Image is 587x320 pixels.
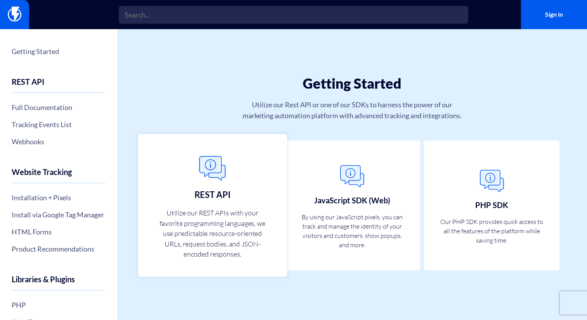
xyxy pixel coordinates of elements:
[195,190,230,199] h3: REST API
[12,275,106,290] h4: Libraries & Plugins
[314,196,390,205] h3: JavaScript SDK (Web)
[12,168,106,183] h4: Website Tracking
[12,135,106,148] a: Webhooks
[12,208,106,221] a: Install via Google Tag Manager
[440,217,544,245] p: Our PHP SDK provides quick access to all the features of the platform while saving time.
[12,225,106,238] a: HTML Forms
[239,99,465,121] p: Utilize our Rest API or one of our SDKs to harness the power of our marketing automation platform...
[12,101,106,114] a: Full Documentation
[475,201,508,209] h3: PHP SDK
[138,134,287,277] a: REST API Utilize our REST APIs with your favorite programming languages, we use predictable resou...
[285,140,420,270] a: JavaScript SDK (Web) By using our JavaScript pixels, you can track and manage the identity of you...
[119,6,468,24] input: Search...
[12,191,106,204] a: Installation + Pixels
[337,161,368,192] img: General.png
[12,298,106,311] a: PHP
[12,242,106,255] a: Product Recommendations
[196,151,230,185] img: General.png
[300,212,404,250] p: By using our JavaScript pixels, you can track and manage the identity of your visitors and custom...
[424,140,559,270] a: PHP SDK Our PHP SDK provides quick access to all the features of the platform while saving time.
[476,166,507,197] img: General.png
[12,118,106,131] a: Tracking Events List
[164,76,540,91] h1: Getting Started
[12,77,106,93] h4: REST API
[156,208,269,259] p: Utilize our REST APIs with your favorite programming languages, we use predictable resource-orien...
[12,45,106,58] a: Getting Started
